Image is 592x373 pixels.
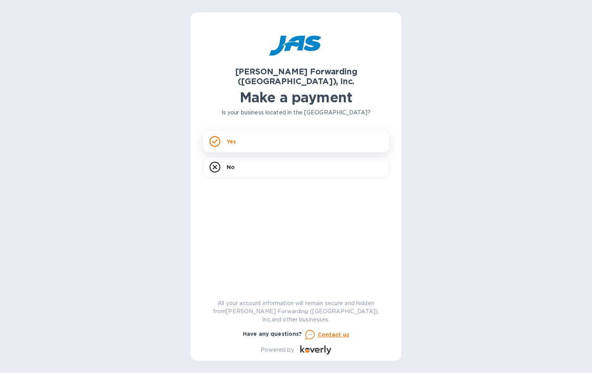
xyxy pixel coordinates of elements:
[235,67,357,86] b: [PERSON_NAME] Forwarding ([GEOGRAPHIC_DATA]), Inc.
[243,331,302,337] b: Have any questions?
[227,138,236,145] p: Yes
[261,346,294,354] p: Powered by
[203,109,389,117] p: Is your business located in the [GEOGRAPHIC_DATA]?
[227,163,235,171] p: No
[203,299,389,324] p: All your account information will remain secure and hidden from [PERSON_NAME] Forwarding ([GEOGRA...
[203,89,389,105] h1: Make a payment
[318,332,350,338] u: Contact us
